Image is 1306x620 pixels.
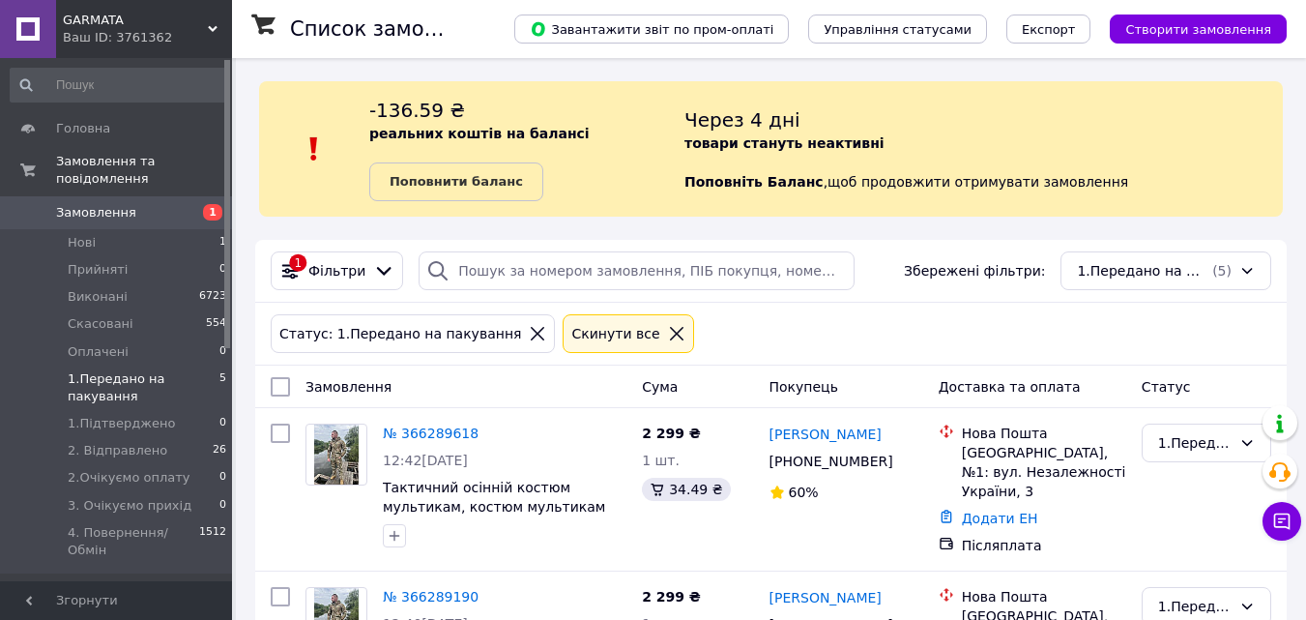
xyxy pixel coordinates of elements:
span: -136.59 ₴ [369,99,465,122]
span: 6723 [199,288,226,306]
span: 2 299 ₴ [642,426,701,441]
button: Управління статусами [808,15,987,44]
a: [PERSON_NAME] [769,425,882,444]
div: [PHONE_NUMBER] [766,448,897,475]
span: (5) [1212,263,1232,279]
span: Завантажити звіт по пром-оплаті [530,20,773,38]
img: :exclamation: [300,134,329,163]
span: Замовлення [305,379,392,395]
input: Пошук за номером замовлення, ПІБ покупця, номером телефону, Email, номером накладної [419,251,855,290]
span: Замовлення [56,204,136,221]
a: Додати ЕН [962,511,1038,526]
span: Через 4 дні [684,108,800,132]
span: 4. Повернення/Обмін [68,524,199,559]
a: № 366289618 [383,426,479,441]
span: Доставка та оплата [939,379,1081,395]
span: Прийняті [68,261,128,279]
div: Статус: 1.Передано на пакування [276,323,525,344]
a: [PERSON_NAME] [769,588,882,607]
a: № 366289190 [383,589,479,605]
span: 1512 [199,524,226,559]
b: Поповнити баланс [390,174,523,189]
span: 1 [219,234,226,251]
b: реальних коштів на балансі [369,126,590,141]
span: Фільтри [308,261,365,280]
button: Чат з покупцем [1262,502,1301,541]
span: 1.Підтверджено [68,415,175,432]
span: 60% [789,485,819,500]
span: Експорт [1022,22,1076,37]
span: 0 [219,469,226,487]
div: 1.Передано на пакування [1158,432,1232,454]
span: 0 [219,415,226,432]
span: Замовлення та повідомлення [56,153,232,188]
span: 2 299 ₴ [642,589,701,605]
span: 3. Очікуємо прихід [68,497,191,515]
div: 1.Передано на пакування [1158,596,1232,617]
span: GARMATA [63,12,208,29]
span: Управління статусами [824,22,972,37]
span: 2.Очікуємо оплату [68,469,190,487]
a: Створити замовлення [1090,20,1287,36]
span: Збережені фільтри: [904,261,1045,280]
a: Поповнити баланс [369,162,543,201]
b: товари стануть неактивні [684,135,885,151]
div: Нова Пошта [962,587,1126,606]
a: Тактичний осінній костюм мультикам, костюм мультикам на флісі, костюм софтшел мультикам,форма мул... [383,480,622,573]
div: Ваш ID: 3761362 [63,29,232,46]
div: 34.49 ₴ [642,478,730,501]
div: Післяплата [962,536,1126,555]
span: 0 [219,497,226,515]
span: 554 [206,315,226,333]
span: Оплачені [68,343,129,361]
span: 1.Передано на пакування [1077,261,1208,280]
h1: Список замовлень [290,17,486,41]
span: Виконані [68,288,128,306]
div: Cкинути все [567,323,663,344]
span: Cума [642,379,678,395]
span: Статус [1142,379,1191,395]
span: 1 шт. [642,453,680,468]
span: Головна [56,120,110,137]
span: Скасовані [68,315,133,333]
span: 1.Передано на пакування [68,370,219,405]
span: Покупець [769,379,838,395]
span: 0 [219,261,226,279]
span: Створити замовлення [1125,22,1271,37]
input: Пошук [10,68,228,103]
span: 0 [219,343,226,361]
button: Експорт [1006,15,1091,44]
button: Створити замовлення [1110,15,1287,44]
span: Нові [68,234,96,251]
span: 12:42[DATE] [383,453,468,468]
span: 1 [203,204,222,221]
button: Завантажити звіт по пром-оплаті [514,15,789,44]
div: , щоб продовжити отримувати замовлення [684,97,1283,201]
span: 26 [213,442,226,459]
span: 2. Відправлено [68,442,167,459]
a: Фото товару [305,424,367,486]
b: Поповніть Баланс [684,174,824,190]
div: [GEOGRAPHIC_DATA], №1: вул. Незалежності України, 3 [962,443,1126,501]
div: Нова Пошта [962,424,1126,443]
span: 5 [219,370,226,405]
img: Фото товару [314,425,360,485]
